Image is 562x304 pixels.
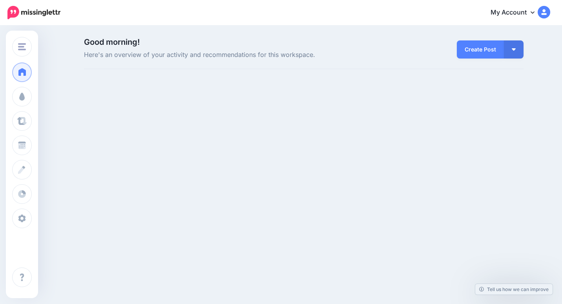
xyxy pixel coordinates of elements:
span: Here's an overview of your activity and recommendations for this workspace. [84,50,373,60]
a: Create Post [457,40,504,59]
a: My Account [483,3,550,22]
img: menu.png [18,43,26,50]
a: Tell us how we can improve [475,284,553,295]
span: Good morning! [84,37,140,47]
img: arrow-down-white.png [512,48,516,51]
img: Missinglettr [7,6,60,19]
